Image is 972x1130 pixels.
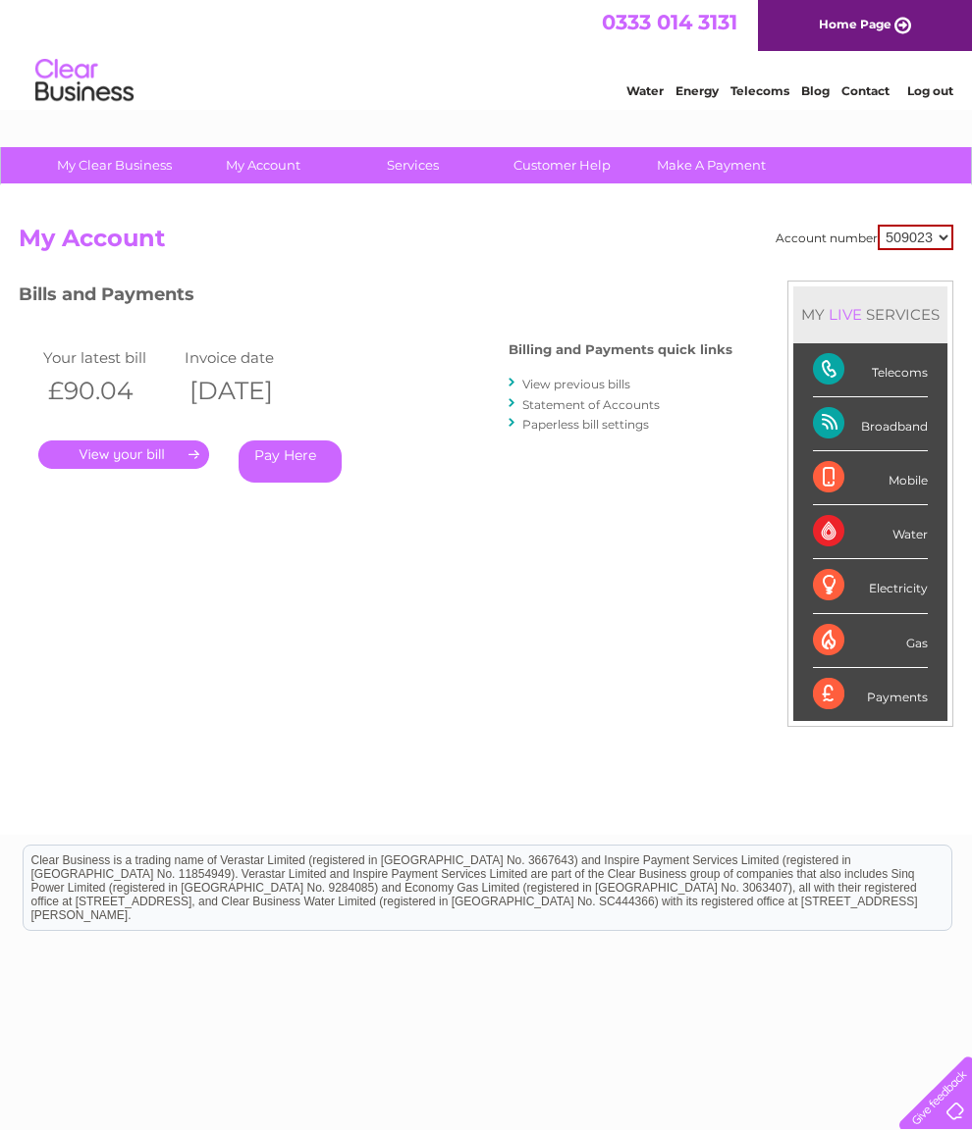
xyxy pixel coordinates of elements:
[675,83,719,98] a: Energy
[180,344,321,371] td: Invoice date
[24,11,951,95] div: Clear Business is a trading name of Verastar Limited (registered in [GEOGRAPHIC_DATA] No. 3667643...
[19,281,732,315] h3: Bills and Payments
[813,505,928,559] div: Water
[522,397,660,412] a: Statement of Accounts
[813,668,928,721] div: Payments
[19,225,953,262] h2: My Account
[38,440,209,469] a: .
[626,83,664,98] a: Water
[813,397,928,451] div: Broadband
[776,225,953,250] div: Account number
[332,147,494,183] a: Services
[509,342,732,357] h4: Billing and Payments quick links
[793,286,947,342] div: MY SERVICES
[34,51,135,111] img: logo.png
[907,83,953,98] a: Log out
[813,614,928,668] div: Gas
[239,440,342,483] a: Pay Here
[630,147,792,183] a: Make A Payment
[183,147,345,183] a: My Account
[813,343,928,397] div: Telecoms
[813,451,928,505] div: Mobile
[38,371,180,411] th: £90.04
[180,371,321,411] th: [DATE]
[813,559,928,613] div: Electricity
[841,83,890,98] a: Contact
[602,10,737,34] a: 0333 014 3131
[801,83,830,98] a: Blog
[481,147,643,183] a: Customer Help
[522,417,649,432] a: Paperless bill settings
[38,344,180,371] td: Your latest bill
[730,83,789,98] a: Telecoms
[33,147,195,183] a: My Clear Business
[825,305,866,324] div: LIVE
[522,377,630,391] a: View previous bills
